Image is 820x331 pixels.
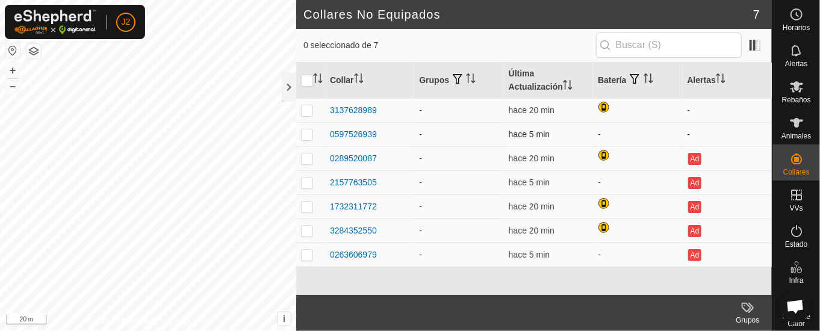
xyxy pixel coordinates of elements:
[593,170,682,194] td: -
[789,205,803,212] span: VVs
[414,218,503,243] td: -
[330,249,377,261] div: 0263606979
[683,63,772,99] th: Alertas
[716,75,725,85] p-sorticon: Activar para ordenar
[688,153,701,165] button: Ad
[688,249,701,261] button: Ad
[330,128,377,141] div: 0597526939
[414,122,503,146] td: -
[509,153,554,163] span: 7 oct 2025, 19:05
[509,250,550,259] span: 7 oct 2025, 19:20
[753,5,760,23] span: 7
[26,44,41,58] button: Capas del Mapa
[781,96,810,104] span: Rebaños
[593,243,682,267] td: -
[509,178,550,187] span: 7 oct 2025, 19:20
[325,63,414,99] th: Collar
[330,104,377,117] div: 3137628989
[783,169,809,176] span: Collares
[466,75,476,85] p-sorticon: Activar para ordenar
[14,10,96,34] img: Logo Gallagher
[414,170,503,194] td: -
[683,98,772,122] td: -
[414,98,503,122] td: -
[644,75,653,85] p-sorticon: Activar para ordenar
[781,132,811,140] span: Animales
[509,202,554,211] span: 7 oct 2025, 19:05
[785,60,807,67] span: Alertas
[789,277,803,284] span: Infra
[688,225,701,237] button: Ad
[5,79,20,93] button: –
[303,7,753,22] h2: Collares No Equipados
[5,63,20,78] button: +
[504,63,593,99] th: Última Actualización
[414,243,503,267] td: -
[170,315,210,326] a: Contáctenos
[775,313,817,327] span: Mapa de Calor
[330,152,377,165] div: 0289520087
[593,122,682,146] td: -
[783,24,810,31] span: Horarios
[596,32,742,58] input: Buscar (S)
[509,105,554,115] span: 7 oct 2025, 19:05
[414,194,503,218] td: -
[330,200,377,213] div: 1732311772
[683,122,772,146] td: -
[330,176,377,189] div: 2157763505
[278,312,291,326] button: i
[330,224,377,237] div: 3284352550
[509,226,554,235] span: 7 oct 2025, 19:05
[688,177,701,189] button: Ad
[785,241,807,248] span: Estado
[563,82,573,91] p-sorticon: Activar para ordenar
[313,75,323,85] p-sorticon: Activar para ordenar
[509,129,550,139] span: 7 oct 2025, 19:20
[724,315,772,326] div: Grupos
[122,16,131,28] span: J2
[354,75,364,85] p-sorticon: Activar para ordenar
[283,314,285,324] span: i
[5,43,20,58] button: Restablecer Mapa
[414,63,503,99] th: Grupos
[303,39,596,52] span: 0 seleccionado de 7
[779,290,812,323] div: Chat abierto
[593,63,682,99] th: Batería
[414,146,503,170] td: -
[688,201,701,213] button: Ad
[86,315,155,326] a: Política de Privacidad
